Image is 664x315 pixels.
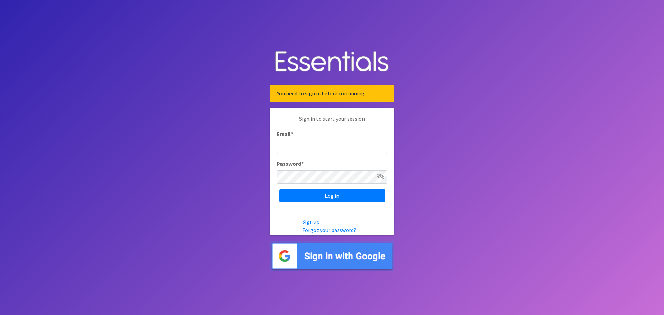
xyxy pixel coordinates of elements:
a: Forgot your password? [302,226,356,233]
label: Password [277,159,304,168]
p: Sign in to start your session [277,114,387,130]
abbr: required [291,130,293,137]
div: You need to sign in before continuing. [270,85,394,102]
label: Email [277,130,293,138]
img: Sign in with Google [270,241,394,271]
abbr: required [301,160,304,167]
input: Log in [279,189,385,202]
a: Sign up [302,218,320,225]
img: Human Essentials [270,44,394,80]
